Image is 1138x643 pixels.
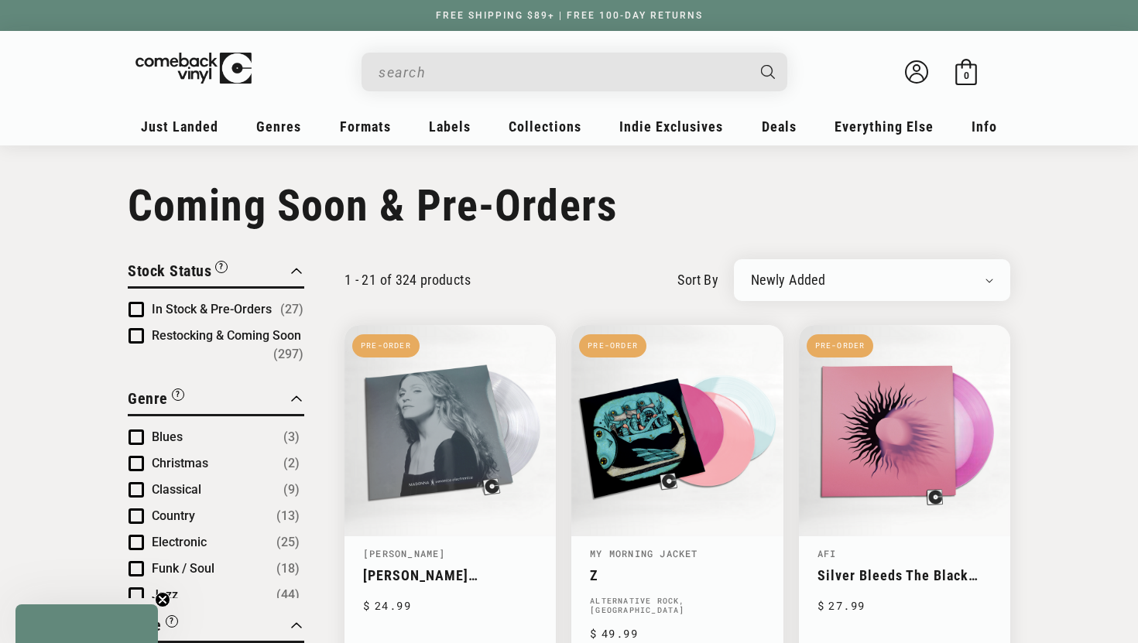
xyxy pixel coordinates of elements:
[344,272,471,288] p: 1 - 21 of 324 products
[128,180,1010,231] h1: Coming Soon & Pre-Orders
[152,482,201,497] span: Classical
[276,507,300,525] span: Number of products: (13)
[283,428,300,446] span: Number of products: (3)
[155,592,170,607] button: Close teaser
[283,454,300,473] span: Number of products: (2)
[818,567,992,583] a: Silver Bleeds The Black Sun...
[152,328,301,343] span: Restocking & Coming Soon
[152,535,207,549] span: Electronic
[340,118,391,135] span: Formats
[972,118,997,135] span: Info
[152,456,208,470] span: Christmas
[128,389,168,408] span: Genre
[363,547,446,559] a: [PERSON_NAME]
[128,259,228,286] button: Filter by Stock Status
[283,481,300,499] span: Number of products: (9)
[818,547,837,559] a: AFI
[429,118,471,135] span: Labels
[677,269,718,290] label: sort by
[256,118,301,135] span: Genres
[152,429,183,444] span: Blues
[128,262,211,280] span: Stock Status
[835,118,934,135] span: Everything Else
[280,300,303,319] span: Number of products: (27)
[590,567,764,583] a: Z
[276,586,300,604] span: Number of products: (44)
[128,387,184,414] button: Filter by Genre
[276,533,300,552] span: Number of products: (25)
[420,10,718,21] a: FREE SHIPPING $89+ | FREE 100-DAY RETURNS
[152,561,214,576] span: Funk / Soul
[15,604,158,643] div: Close teaser
[152,587,178,602] span: Jazz
[276,559,300,578] span: Number of products: (18)
[362,53,787,91] div: Search
[141,118,218,135] span: Just Landed
[748,53,790,91] button: Search
[273,345,303,364] span: Number of products: (297)
[152,508,195,523] span: Country
[509,118,581,135] span: Collections
[152,302,272,316] span: In Stock & Pre-Orders
[619,118,723,135] span: Indie Exclusives
[964,70,969,81] span: 0
[379,56,746,88] input: search
[590,547,698,559] a: My Morning Jacket
[128,614,178,641] button: Filter by Style
[363,567,537,583] a: [PERSON_NAME] Electronica
[762,118,797,135] span: Deals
